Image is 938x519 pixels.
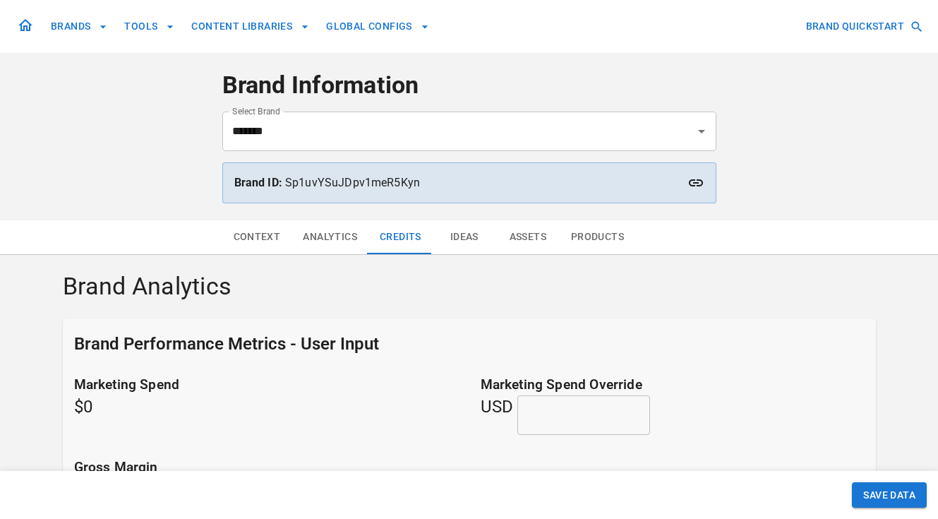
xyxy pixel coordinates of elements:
p: Marketing Spend Override [481,375,865,395]
p: Sp1uvYSuJDpv1meR5Kyn [234,174,704,191]
button: GLOBAL CONFIGS [320,13,435,40]
button: TOOLS [119,13,180,40]
h5: $0 [74,375,458,435]
button: BRAND QUICKSTART [800,13,927,40]
h5: Brand Performance Metrics - User Input [74,333,379,355]
p: Gross margin [74,458,865,478]
button: BRANDS [45,13,113,40]
strong: Brand ID: [234,176,282,189]
button: SAVE DATA [852,482,927,508]
button: CONTENT LIBRARIES [186,13,315,40]
button: Ideas [433,220,496,254]
h4: Brand Analytics [63,272,876,302]
h5: USD [481,375,865,435]
div: Brand Performance Metrics - User Input [63,318,876,369]
h4: Brand Information [222,71,716,100]
p: Marketing Spend [74,375,458,395]
label: Select Brand [232,105,280,117]
button: Credits [368,220,433,254]
button: Products [560,220,635,254]
button: Analytics [291,220,368,254]
button: Assets [496,220,560,254]
button: Open [692,121,711,141]
button: Context [222,220,292,254]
